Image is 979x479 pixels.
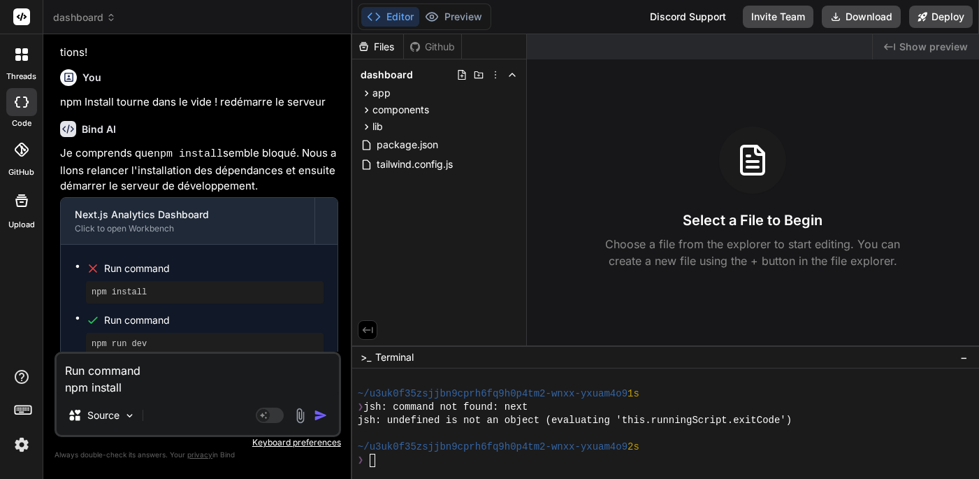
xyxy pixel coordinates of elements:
[361,7,419,27] button: Editor
[53,10,116,24] span: dashboard
[154,148,223,160] code: npm install
[82,122,116,136] h6: Bind AI
[957,346,971,369] button: −
[404,40,461,54] div: Github
[363,401,528,414] span: jsh: command not found: next
[375,156,454,173] span: tailwind.config.js
[55,448,341,462] p: Always double-check its answers. Your in Bind
[87,408,119,422] p: Source
[292,408,308,424] img: attachment
[92,287,318,298] pre: npm install
[75,223,300,234] div: Click to open Workbench
[361,68,413,82] span: dashboard
[75,208,300,222] div: Next.js Analytics Dashboard
[104,313,324,327] span: Run command
[10,433,34,457] img: settings
[124,410,136,422] img: Pick Models
[8,166,34,178] label: GitHub
[8,219,35,231] label: Upload
[6,71,36,83] label: threads
[358,454,363,467] span: ❯
[375,136,440,153] span: package.json
[641,6,734,28] div: Discord Support
[358,401,363,414] span: ❯
[12,117,31,129] label: code
[822,6,901,28] button: Download
[372,86,391,100] span: app
[55,437,341,448] p: Keyboard preferences
[352,40,403,54] div: Files
[361,350,371,364] span: >_
[187,450,212,459] span: privacy
[60,145,338,194] p: Je comprends que semble bloqué. Nous allons relancer l'installation des dépendances et ensuite dé...
[358,387,628,401] span: ~/u3uk0f35zsjjbn9cprh6fq9h0p4tm2-wnxx-yxuam4o9
[960,350,968,364] span: −
[909,6,973,28] button: Deploy
[375,350,414,364] span: Terminal
[596,236,909,269] p: Choose a file from the explorer to start editing. You can create a new file using the + button in...
[314,408,328,422] img: icon
[628,441,639,454] span: 2s
[899,40,968,54] span: Show preview
[60,94,338,110] p: npm Install tourne dans le vide ! redémarre le serveur
[61,198,314,244] button: Next.js Analytics DashboardClick to open Workbench
[358,441,628,454] span: ~/u3uk0f35zsjjbn9cprh6fq9h0p4tm2-wnxx-yxuam4o9
[57,354,339,396] textarea: Run command npm install
[372,120,383,134] span: lib
[92,338,318,350] pre: npm run dev
[743,6,813,28] button: Invite Team
[82,71,101,85] h6: You
[683,210,822,230] h3: Select a File to Begin
[372,103,429,117] span: components
[358,414,792,427] span: jsh: undefined is not an object (evaluating 'this.runningScript.exitCode')
[419,7,488,27] button: Preview
[628,387,639,401] span: 1s
[104,262,324,276] span: Run command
